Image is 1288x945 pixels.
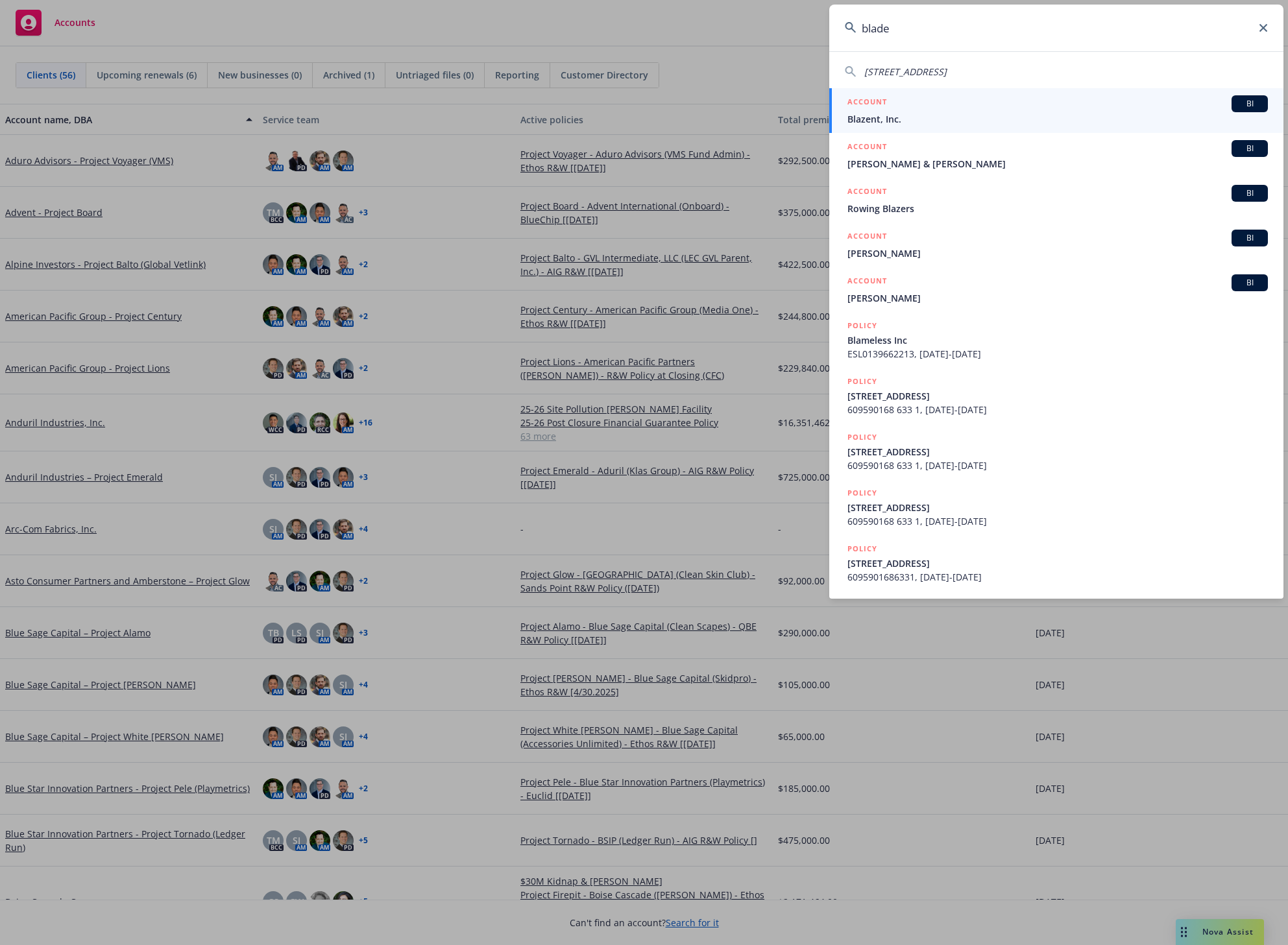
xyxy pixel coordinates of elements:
[829,424,1283,479] a: POLICY[STREET_ADDRESS]609590168 633 1, [DATE]-[DATE]
[847,459,1268,472] span: 609590168 633 1, [DATE]-[DATE]
[847,140,887,156] h5: ACCOUNT
[847,501,1268,514] span: [STREET_ADDRESS]
[1237,98,1263,110] span: BI
[847,291,1268,305] span: [PERSON_NAME]
[829,267,1283,312] a: ACCOUNTBI[PERSON_NAME]
[847,570,1268,584] span: 6095901686331, [DATE]-[DATE]
[847,347,1268,361] span: ESL0139662213, [DATE]-[DATE]
[847,95,887,111] h5: ACCOUNT
[847,319,877,332] h5: POLICY
[829,178,1283,222] a: ACCOUNTBIRowing Blazers
[847,542,877,555] h5: POLICY
[847,112,1268,126] span: Blazent, Inc.
[847,274,887,290] h5: ACCOUNT
[829,368,1283,424] a: POLICY[STREET_ADDRESS]609590168 633 1, [DATE]-[DATE]
[829,5,1283,51] input: Search...
[1237,232,1263,244] span: BI
[847,556,1268,570] span: [STREET_ADDRESS]
[864,66,947,78] span: [STREET_ADDRESS]
[847,486,877,499] h5: POLICY
[1237,187,1263,199] span: BI
[847,157,1268,171] span: [PERSON_NAME] & [PERSON_NAME]
[829,312,1283,368] a: POLICYBlameless IncESL0139662213, [DATE]-[DATE]
[1237,143,1263,154] span: BI
[847,230,887,245] h5: ACCOUNT
[1237,277,1263,289] span: BI
[847,202,1268,215] span: Rowing Blazers
[847,246,1268,260] span: [PERSON_NAME]
[847,389,1268,403] span: [STREET_ADDRESS]
[847,403,1268,416] span: 609590168 633 1, [DATE]-[DATE]
[847,445,1268,459] span: [STREET_ADDRESS]
[829,535,1283,591] a: POLICY[STREET_ADDRESS]6095901686331, [DATE]-[DATE]
[829,479,1283,535] a: POLICY[STREET_ADDRESS]609590168 633 1, [DATE]-[DATE]
[829,88,1283,133] a: ACCOUNTBIBlazent, Inc.
[829,133,1283,178] a: ACCOUNTBI[PERSON_NAME] & [PERSON_NAME]
[847,185,887,200] h5: ACCOUNT
[829,222,1283,267] a: ACCOUNTBI[PERSON_NAME]
[847,333,1268,347] span: Blameless Inc
[847,431,877,444] h5: POLICY
[847,514,1268,528] span: 609590168 633 1, [DATE]-[DATE]
[847,375,877,388] h5: POLICY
